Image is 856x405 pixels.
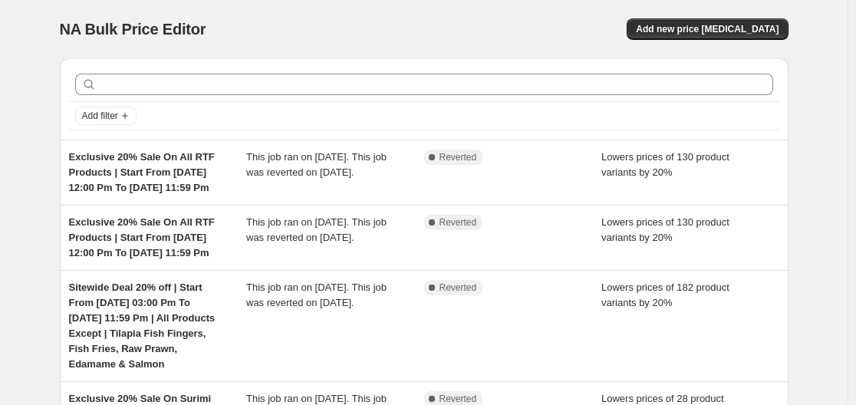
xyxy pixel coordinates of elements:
[440,151,477,163] span: Reverted
[75,107,137,125] button: Add filter
[627,18,788,40] button: Add new price [MEDICAL_DATA]
[440,282,477,294] span: Reverted
[440,216,477,229] span: Reverted
[246,216,387,243] span: This job ran on [DATE]. This job was reverted on [DATE].
[60,21,206,38] span: NA Bulk Price Editor
[246,151,387,178] span: This job ran on [DATE]. This job was reverted on [DATE].
[82,110,118,122] span: Add filter
[440,393,477,405] span: Reverted
[601,216,729,243] span: Lowers prices of 130 product variants by 20%
[69,282,216,370] span: Sitewide Deal 20% off | Start From [DATE] 03:00 Pm To [DATE] 11:59 Pm | All Products Except | Til...
[636,23,779,35] span: Add new price [MEDICAL_DATA]
[601,151,729,178] span: Lowers prices of 130 product variants by 20%
[69,151,215,193] span: Exclusive 20% Sale On All RTF Products | Start From [DATE] 12:00 Pm To [DATE] 11:59 Pm
[601,282,729,308] span: Lowers prices of 182 product variants by 20%
[69,216,215,258] span: Exclusive 20% Sale On All RTF Products | Start From [DATE] 12:00 Pm To [DATE] 11:59 Pm
[246,282,387,308] span: This job ran on [DATE]. This job was reverted on [DATE].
